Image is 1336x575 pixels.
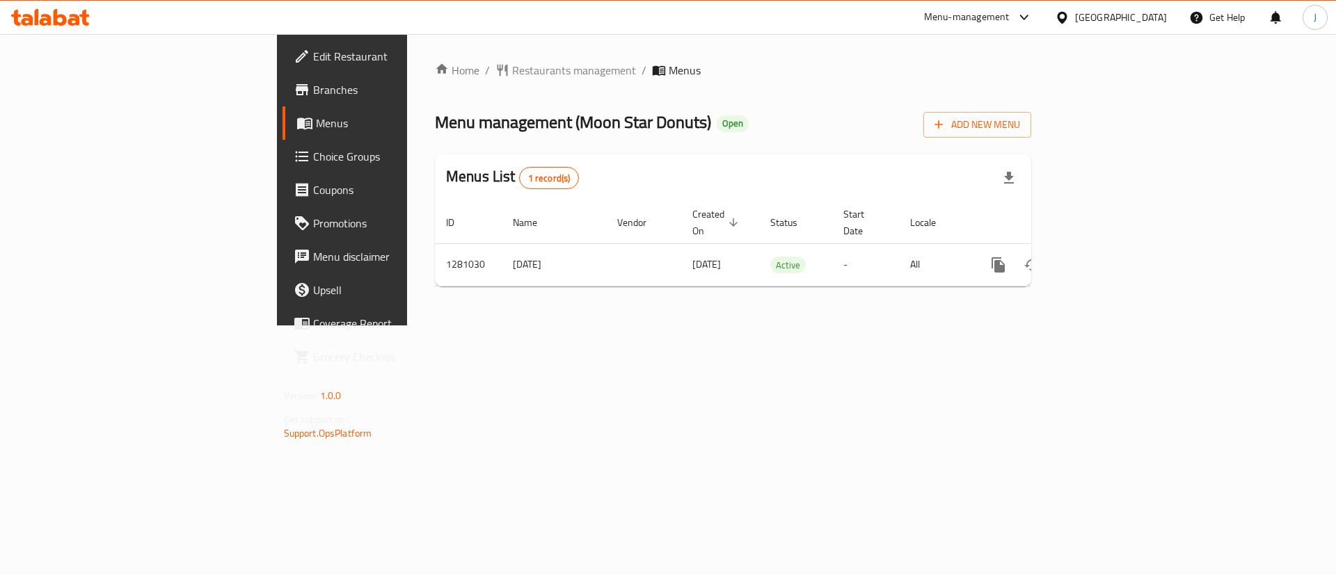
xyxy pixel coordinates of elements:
[284,387,318,405] span: Version:
[313,181,489,198] span: Coupons
[642,62,646,79] li: /
[519,167,580,189] div: Total records count
[313,282,489,298] span: Upsell
[313,248,489,265] span: Menu disclaimer
[692,206,742,239] span: Created On
[283,173,500,206] a: Coupons
[669,62,701,79] span: Menus
[717,118,749,129] span: Open
[283,40,500,73] a: Edit Restaurant
[284,410,348,428] span: Get support on:
[1314,10,1317,25] span: J
[320,387,342,405] span: 1.0.0
[283,273,500,307] a: Upsell
[520,172,579,185] span: 1 record(s)
[283,307,500,340] a: Coverage Report
[832,243,899,286] td: -
[512,62,636,79] span: Restaurants management
[283,340,500,373] a: Grocery Checklist
[717,115,749,132] div: Open
[435,106,711,138] span: Menu management ( Moon Star Donuts )
[1075,10,1167,25] div: [GEOGRAPHIC_DATA]
[446,214,472,231] span: ID
[313,348,489,365] span: Grocery Checklist
[982,248,1015,282] button: more
[495,62,636,79] a: Restaurants management
[446,166,579,189] h2: Menus List
[971,202,1127,244] th: Actions
[313,148,489,165] span: Choice Groups
[283,106,500,140] a: Menus
[843,206,882,239] span: Start Date
[513,214,555,231] span: Name
[910,214,954,231] span: Locale
[770,257,806,273] span: Active
[283,240,500,273] a: Menu disclaimer
[924,9,1010,26] div: Menu-management
[283,73,500,106] a: Branches
[692,255,721,273] span: [DATE]
[1015,248,1049,282] button: Change Status
[313,48,489,65] span: Edit Restaurant
[435,202,1127,286] table: enhanced table
[313,81,489,98] span: Branches
[283,206,500,240] a: Promotions
[313,315,489,332] span: Coverage Report
[435,62,1031,79] nav: breadcrumb
[313,215,489,232] span: Promotions
[770,214,816,231] span: Status
[617,214,665,231] span: Vendor
[992,161,1026,195] div: Export file
[502,243,606,286] td: [DATE]
[283,140,500,173] a: Choice Groups
[284,424,372,442] a: Support.OpsPlatform
[316,115,489,131] span: Menus
[923,112,1031,138] button: Add New Menu
[899,243,971,286] td: All
[935,116,1020,133] span: Add New Menu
